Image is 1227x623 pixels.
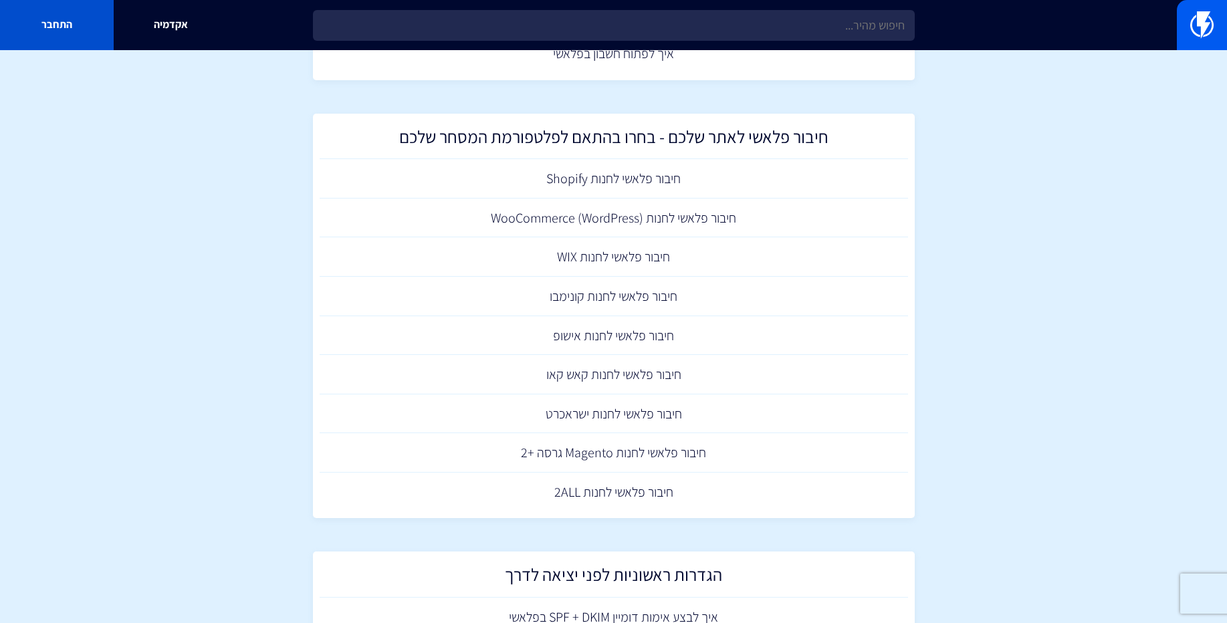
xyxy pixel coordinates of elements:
[326,565,901,591] h2: הגדרות ראשוניות לפני יציאה לדרך
[326,127,901,153] h2: חיבור פלאשי לאתר שלכם - בחרו בהתאם לפלטפורמת המסחר שלכם
[313,10,915,41] input: חיפוש מהיר...
[320,120,908,160] a: חיבור פלאשי לאתר שלכם - בחרו בהתאם לפלטפורמת המסחר שלכם
[320,433,908,473] a: חיבור פלאשי לחנות Magento גרסה +2
[320,558,908,598] a: הגדרות ראשוניות לפני יציאה לדרך
[320,394,908,434] a: חיבור פלאשי לחנות ישראכרט
[320,159,908,199] a: חיבור פלאשי לחנות Shopify
[320,277,908,316] a: חיבור פלאשי לחנות קונימבו
[320,237,908,277] a: חיבור פלאשי לחנות WIX
[320,355,908,394] a: חיבור פלאשי לחנות קאש קאו
[320,199,908,238] a: חיבור פלאשי לחנות (WooCommerce (WordPress
[320,473,908,512] a: חיבור פלאשי לחנות 2ALL
[320,316,908,356] a: חיבור פלאשי לחנות אישופ
[320,34,908,74] a: איך לפתוח חשבון בפלאשי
